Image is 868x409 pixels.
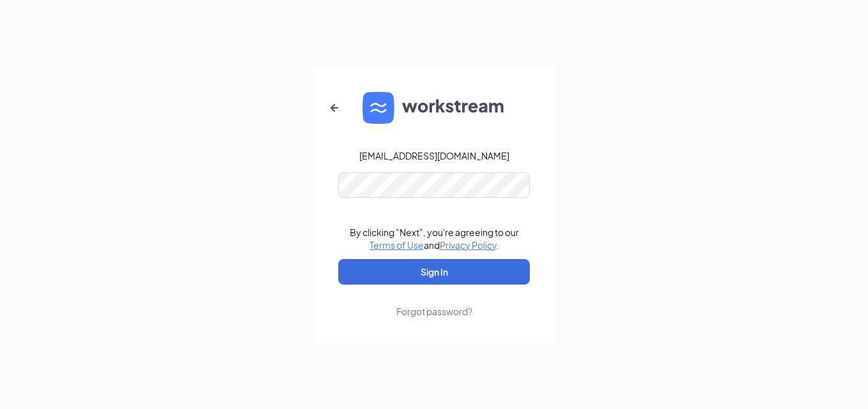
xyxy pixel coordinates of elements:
svg: ArrowLeftNew [327,100,342,115]
div: [EMAIL_ADDRESS][DOMAIN_NAME] [359,149,509,162]
div: Forgot password? [396,305,472,318]
div: By clicking "Next", you're agreeing to our and . [350,226,519,251]
button: ArrowLeftNew [319,93,350,123]
a: Forgot password? [396,285,472,318]
a: Terms of Use [370,239,424,251]
a: Privacy Policy [440,239,497,251]
img: WS logo and Workstream text [363,92,505,124]
button: Sign In [338,259,530,285]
